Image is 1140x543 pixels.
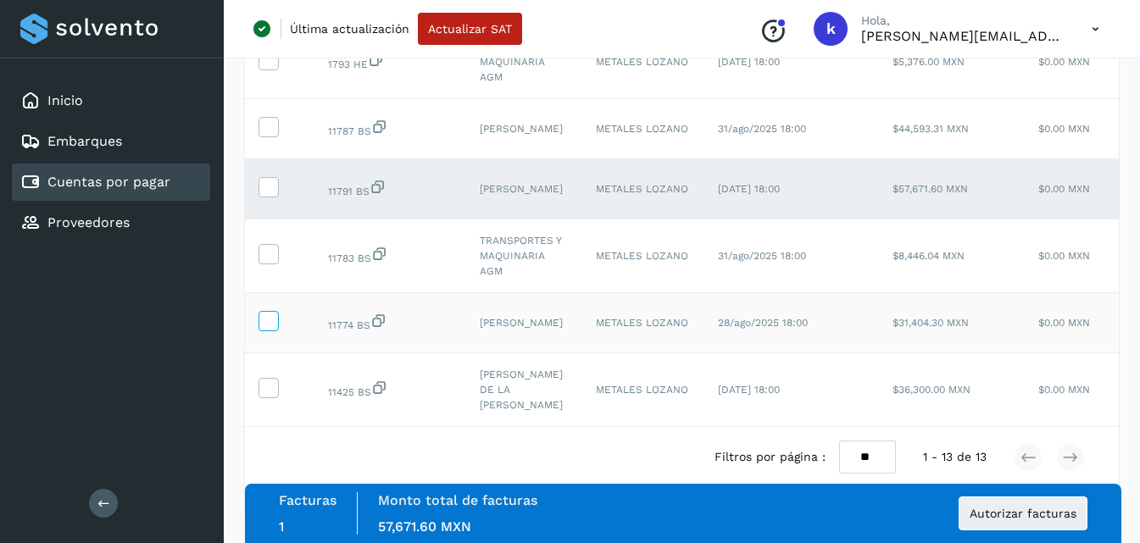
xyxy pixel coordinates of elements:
[893,317,969,329] span: $31,404.30 MXN
[428,23,512,35] span: Actualizar SAT
[466,353,582,427] td: [PERSON_NAME] DE LA [PERSON_NAME]
[466,99,582,159] td: [PERSON_NAME]
[328,125,388,137] span: aa7ec5cb-af36-4b2b-a5c8-4afbb770e782
[582,159,704,219] td: METALES LOZANO
[959,496,1087,530] button: Autorizar facturas
[923,448,987,466] span: 1 - 13 de 13
[718,123,806,135] span: 31/ago/2025 18:00
[1038,384,1090,396] span: $0.00 MXN
[582,219,704,293] td: METALES LOZANO
[893,123,969,135] span: $44,593.31 MXN
[718,56,780,68] span: [DATE] 18:00
[1038,250,1090,262] span: $0.00 MXN
[378,492,537,508] label: Monto total de facturas
[290,21,409,36] p: Última actualización
[893,183,968,195] span: $57,671.60 MXN
[466,25,582,99] td: TRANSPORTES Y MAQUINARIA AGM
[861,28,1065,44] p: karla@metaleslozano.com.mx
[378,518,471,535] span: 57,671.60 MXN
[12,204,210,241] div: Proveedores
[328,186,386,197] span: 74a532b1-0a5f-49e3-a38a-3aad885b42ea
[718,250,806,262] span: 31/ago/2025 18:00
[328,252,388,264] span: 0b4f92b7-d2b7-4ca3-8205-a71ad0b557da
[466,219,582,293] td: TRANSPORTES Y MAQUINARIA AGM
[466,159,582,219] td: [PERSON_NAME]
[12,123,210,160] div: Embarques
[466,293,582,353] td: [PERSON_NAME]
[893,56,965,68] span: $5,376.00 MXN
[47,133,122,149] a: Embarques
[12,82,210,119] div: Inicio
[328,58,385,70] span: abae670f-4ea3-49cc-af27-1d2c9825007d
[718,317,808,329] span: 28/ago/2025 18:00
[1038,56,1090,68] span: $0.00 MXN
[279,492,336,508] label: Facturas
[582,25,704,99] td: METALES LOZANO
[47,174,170,190] a: Cuentas por pagar
[582,353,704,427] td: METALES LOZANO
[1038,123,1090,135] span: $0.00 MXN
[418,13,522,45] button: Actualizar SAT
[1038,317,1090,329] span: $0.00 MXN
[47,92,83,108] a: Inicio
[279,518,284,535] span: 1
[715,448,826,466] span: Filtros por página :
[582,99,704,159] td: METALES LOZANO
[47,214,130,230] a: Proveedores
[12,163,210,201] div: Cuentas por pagar
[328,386,388,398] span: 66178296-b9c2-4e97-b92f-e40855042da2
[861,14,1065,28] p: Hola,
[582,293,704,353] td: METALES LOZANO
[718,183,780,195] span: [DATE] 18:00
[328,319,387,331] span: 890b8a16-4ca5-498f-930c-9f552632093f
[970,507,1076,519] span: Autorizar facturas
[893,250,965,262] span: $8,446.04 MXN
[1038,183,1090,195] span: $0.00 MXN
[893,384,970,396] span: $36,300.00 MXN
[718,384,780,396] span: [DATE] 18:00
